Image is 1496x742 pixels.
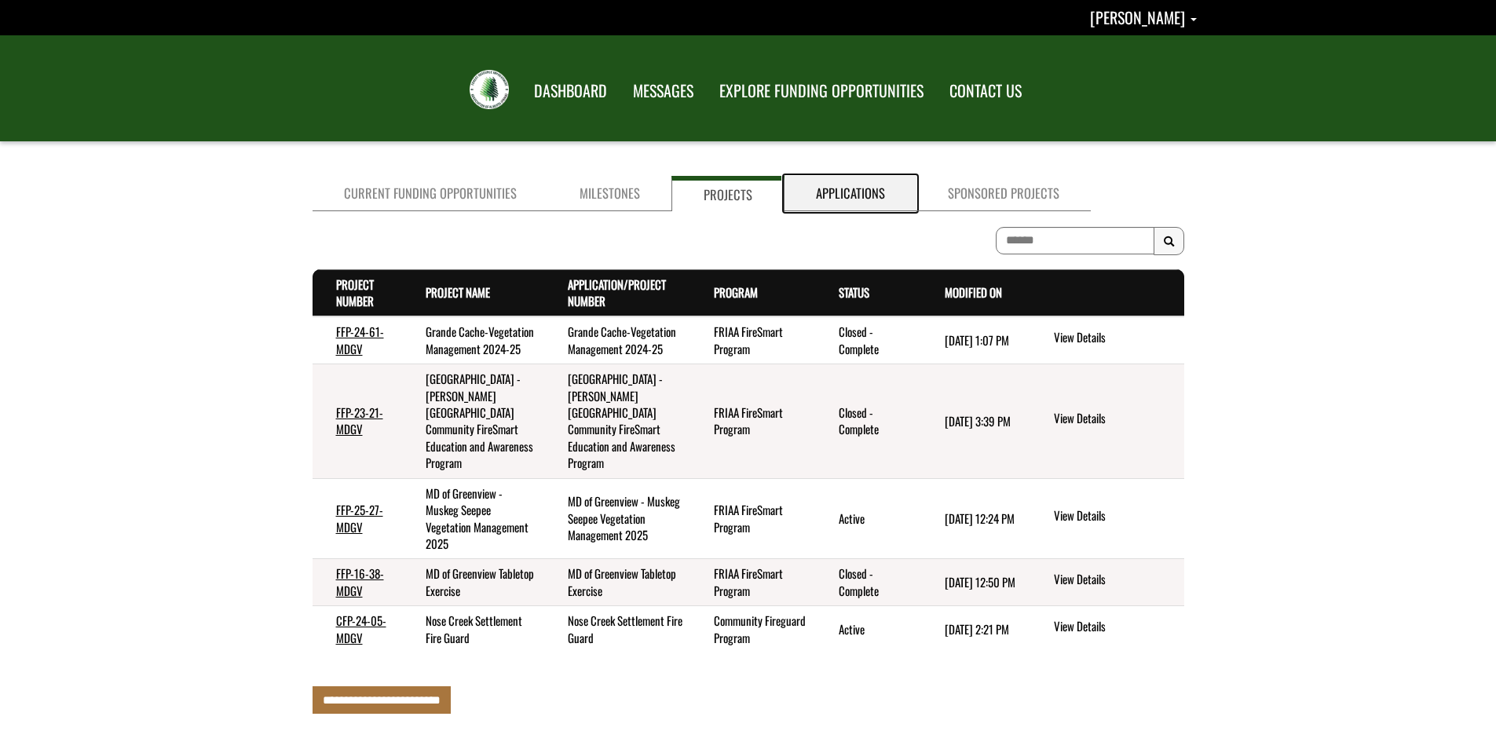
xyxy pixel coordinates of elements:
td: FFP-24-61-MDGV [313,316,402,364]
td: Nose Creek Settlement Fire Guard [544,606,690,652]
td: Closed - Complete [815,559,921,606]
td: Greenview - Sturgeon Heights Community FireSmart Education and Awareness Program [402,364,544,479]
a: Applications [785,176,916,211]
td: MD of Greenview Tabletop Exercise [544,559,690,606]
td: 8/11/2025 2:21 PM [921,606,1028,652]
a: FFP-25-27-MDGV [336,501,383,535]
a: Wayne Brown [1090,5,1197,29]
td: FRIAA FireSmart Program [690,316,815,364]
td: CFP-24-05-MDGV [313,606,402,652]
td: FRIAA FireSmart Program [690,559,815,606]
nav: Main Navigation [520,67,1033,111]
a: EXPLORE FUNDING OPPORTUNITIES [708,71,935,111]
a: Application/Project Number [568,276,666,309]
a: FFP-23-21-MDGV [336,404,383,437]
td: MD of Greenview - Muskeg Seepee Vegetation Management 2025 [544,478,690,559]
td: Closed - Complete [815,364,921,479]
td: 7/11/2025 12:24 PM [921,478,1028,559]
a: Sponsored Projects [916,176,1091,211]
th: Actions [1028,269,1183,316]
td: action menu [1028,316,1183,364]
a: MESSAGES [621,71,705,111]
td: FRIAA FireSmart Program [690,478,815,559]
a: View details [1054,507,1177,526]
a: FFP-16-38-MDGV [336,565,384,598]
td: Grande Cache-Vegetation Management 2024-25 [544,316,690,364]
td: action menu [1028,559,1183,606]
td: 9/15/2025 1:07 PM [921,316,1028,364]
span: [PERSON_NAME] [1090,5,1185,29]
td: Community Fireguard Program [690,606,815,652]
td: MD of Greenview Tabletop Exercise [402,559,544,606]
input: To search on partial text, use the asterisk (*) wildcard character. [996,227,1154,254]
time: [DATE] 12:50 PM [945,573,1015,590]
td: 7/26/2023 12:50 PM [921,559,1028,606]
button: Search Results [1154,227,1184,255]
time: [DATE] 2:21 PM [945,620,1009,638]
a: FFP-24-61-MDGV [336,323,384,356]
a: Current Funding Opportunities [313,176,548,211]
a: DASHBOARD [522,71,619,111]
a: Project Number [336,276,374,309]
time: [DATE] 3:39 PM [945,412,1011,429]
td: Nose Creek Settlement Fire Guard [402,606,544,652]
td: Greenview - Sturgeon Heights Community FireSmart Education and Awareness Program [544,364,690,479]
td: FFP-23-21-MDGV [313,364,402,479]
td: Active [815,478,921,559]
a: Milestones [548,176,671,211]
td: Grande Cache-Vegetation Management 2024-25 [402,316,544,364]
td: action menu [1028,364,1183,479]
td: FRIAA FireSmart Program [690,364,815,479]
td: Closed - Complete [815,316,921,364]
a: View details [1054,618,1177,637]
td: action menu [1028,478,1183,559]
a: View details [1054,571,1177,590]
time: [DATE] 12:24 PM [945,510,1015,527]
td: action menu [1028,606,1183,652]
td: FFP-25-27-MDGV [313,478,402,559]
td: FFP-16-38-MDGV [313,559,402,606]
time: [DATE] 1:07 PM [945,331,1009,349]
a: CONTACT US [938,71,1033,111]
a: View details [1054,410,1177,429]
a: Project Name [426,283,490,301]
td: MD of Greenview - Muskeg Seepee Vegetation Management 2025 [402,478,544,559]
td: Active [815,606,921,652]
a: View details [1054,329,1177,348]
img: FRIAA Submissions Portal [470,70,509,109]
a: Program [714,283,758,301]
td: 9/15/2025 3:39 PM [921,364,1028,479]
a: Status [839,283,869,301]
a: Modified On [945,283,1002,301]
a: CFP-24-05-MDGV [336,612,386,645]
a: Projects [671,176,785,211]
